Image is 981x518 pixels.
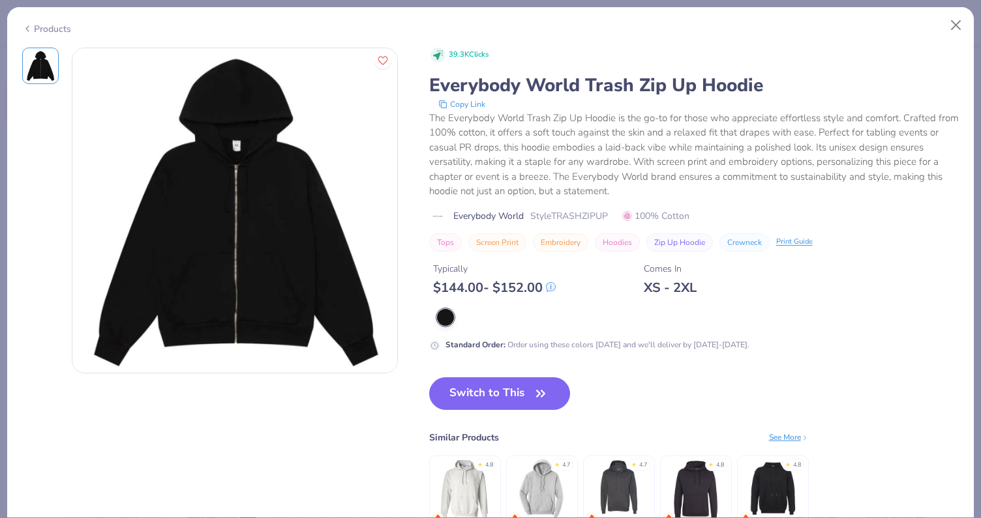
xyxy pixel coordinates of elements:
div: Similar Products [429,431,499,444]
div: ★ [554,461,560,466]
div: Comes In [644,262,697,276]
div: 4.8 [485,461,493,470]
div: Typically [433,262,556,276]
img: brand logo [429,211,447,222]
button: Like [374,52,391,69]
button: Switch to This [429,377,571,410]
span: 39.3K Clicks [449,50,489,61]
div: The Everybody World Trash Zip Up Hoodie is the go-to for those who appreciate effortless style an... [429,111,959,199]
div: ★ [708,461,714,466]
span: Style TRASHZIPUP [530,209,608,223]
div: ★ [785,461,791,466]
div: Everybody World Trash Zip Up Hoodie [429,73,959,98]
button: Screen Print [468,233,526,252]
div: XS - 2XL [644,280,697,296]
div: ★ [631,461,637,466]
img: Front [72,48,397,373]
div: See More [769,431,809,443]
div: $ 144.00 - $ 152.00 [433,280,556,296]
div: 4.8 [716,461,724,470]
button: Close [944,13,969,38]
div: 4.7 [562,461,570,470]
span: 100% Cotton [622,209,689,223]
div: 4.7 [639,461,647,470]
button: Embroidery [533,233,588,252]
button: Zip Up Hoodie [646,233,713,252]
div: Products [22,22,71,36]
img: Front [25,50,56,81]
strong: Standard Order : [445,339,506,350]
div: 4.8 [793,461,801,470]
span: Everybody World [453,209,524,223]
div: Order using these colors [DATE] and we'll deliver by [DATE]-[DATE]. [445,339,749,351]
button: Hoodies [595,233,640,252]
button: Tops [429,233,462,252]
div: ★ [477,461,483,466]
div: Print Guide [776,237,813,248]
button: copy to clipboard [434,98,489,111]
button: Crewneck [719,233,770,252]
